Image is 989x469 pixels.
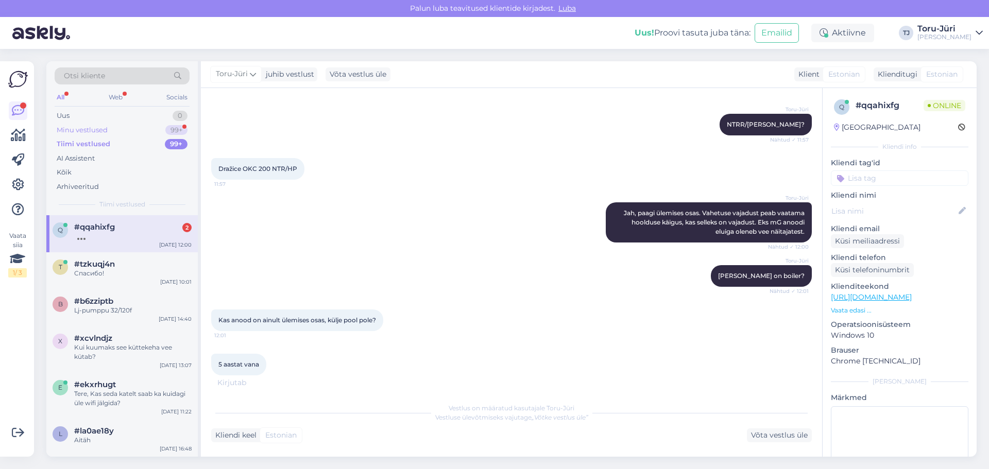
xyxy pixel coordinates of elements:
[59,430,62,438] span: l
[160,361,192,369] div: [DATE] 13:07
[182,223,192,232] div: 2
[839,103,844,111] span: q
[770,194,809,202] span: Toru-Jüri
[831,234,904,248] div: Küsi meiliaadressi
[532,413,588,421] i: „Võtke vestlus üle”
[917,33,971,41] div: [PERSON_NAME]
[64,71,105,81] span: Otsi kliente
[635,27,751,39] div: Proovi tasuta juba täna:
[755,23,799,43] button: Emailid
[811,24,874,42] div: Aktiivne
[831,392,968,403] p: Märkmed
[173,111,187,121] div: 0
[874,69,917,80] div: Klienditugi
[770,136,809,144] span: Nähtud ✓ 11:57
[831,252,968,263] p: Kliendi telefon
[74,343,192,361] div: Kui kuumaks see küttekeha vee kütab?
[57,111,70,121] div: Uus
[59,263,62,271] span: t
[926,69,958,80] span: Estonian
[99,200,145,209] span: Tiimi vestlused
[831,330,968,341] p: Windows 10
[58,337,62,345] span: x
[831,170,968,186] input: Lisa tag
[831,319,968,330] p: Operatsioonisüsteem
[831,190,968,201] p: Kliendi nimi
[57,153,95,164] div: AI Assistent
[917,25,983,41] a: Toru-Jüri[PERSON_NAME]
[262,69,314,80] div: juhib vestlust
[160,445,192,453] div: [DATE] 16:48
[160,278,192,286] div: [DATE] 10:01
[8,231,27,277] div: Vaata siia
[214,376,253,384] span: 12:01
[74,297,113,306] span: #b6zziptb
[718,272,805,280] span: [PERSON_NAME] on boiler?
[770,287,809,295] span: Nähtud ✓ 12:01
[834,122,920,133] div: [GEOGRAPHIC_DATA]
[58,300,63,308] span: b
[326,67,390,81] div: Võta vestlus üle
[214,332,253,339] span: 12:01
[635,28,654,38] b: Uus!
[214,180,253,188] span: 11:57
[161,408,192,415] div: [DATE] 11:22
[831,356,968,367] p: Chrome [TECHNICAL_ID]
[57,139,110,149] div: Tiimi vestlused
[74,436,192,445] div: Aitäh
[74,389,192,408] div: Tere, Kas seda katelt saab ka kuidagi üle wifi jälgida?
[828,69,860,80] span: Estonian
[55,91,66,104] div: All
[831,205,957,217] input: Lisa nimi
[57,125,108,135] div: Minu vestlused
[57,182,99,192] div: Arhiveeritud
[831,281,968,292] p: Klienditeekond
[435,413,588,421] span: Vestluse ülevõtmiseks vajutage
[218,165,297,172] span: Dražice OKC 200 NTR/HP
[770,106,809,113] span: Toru-Jüri
[159,241,192,249] div: [DATE] 12:00
[107,91,125,104] div: Web
[747,428,812,442] div: Võta vestlus üle
[449,404,574,412] span: Vestlus on määratud kasutajale Toru-Jüri
[58,384,62,391] span: e
[831,263,914,277] div: Küsi telefoninumbrit
[74,334,112,343] span: #xcvlndjz
[831,292,912,302] a: [URL][DOMAIN_NAME]
[211,430,257,441] div: Kliendi keel
[74,269,192,278] div: Спасибо!
[831,223,968,234] p: Kliendi email
[159,315,192,323] div: [DATE] 14:40
[8,70,28,89] img: Askly Logo
[555,4,579,13] span: Luba
[899,26,913,40] div: TJ
[265,430,297,441] span: Estonian
[831,306,968,315] p: Vaata edasi ...
[831,345,968,356] p: Brauser
[831,142,968,151] div: Kliendi info
[727,120,805,128] span: NTRR/[PERSON_NAME]?
[74,259,115,269] span: #tzkuqj4n
[624,209,806,235] span: Jah, paagi ülemises osas. Vahetuse vajadust peab vaatama hoolduse käigus, kas selleks on vajadust...
[74,306,192,315] div: Lj-pumppu 32/120f
[218,316,376,324] span: Kas anood on ainult ülemises osas, külje pool pole?
[770,257,809,265] span: Toru-Jüri
[218,360,259,368] span: 5 aastat vana
[8,268,27,277] div: 1 / 3
[58,226,63,234] span: q
[768,243,809,251] span: Nähtud ✓ 12:00
[57,167,72,178] div: Kõik
[924,100,965,111] span: Online
[74,380,116,389] span: #ekxrhugt
[794,69,820,80] div: Klient
[164,91,190,104] div: Socials
[831,158,968,168] p: Kliendi tag'id
[165,139,187,149] div: 99+
[856,99,924,112] div: # qqahixfg
[74,426,114,436] span: #la0ae18y
[831,377,968,386] div: [PERSON_NAME]
[216,68,248,80] span: Toru-Jüri
[211,377,812,388] div: Kirjutab
[74,222,115,232] span: #qqahixfg
[917,25,971,33] div: Toru-Jüri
